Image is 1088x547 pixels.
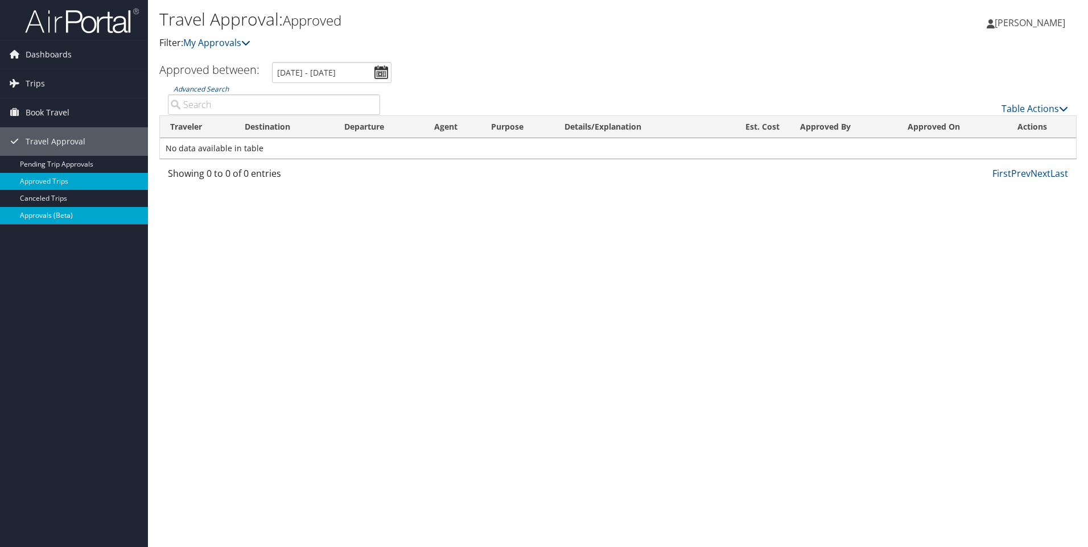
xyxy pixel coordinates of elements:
th: Approved By: activate to sort column ascending [790,116,897,138]
td: No data available in table [160,138,1076,159]
a: First [992,167,1011,180]
span: Book Travel [26,98,69,127]
input: [DATE] - [DATE] [272,62,391,83]
span: Travel Approval [26,127,85,156]
th: Traveler: activate to sort column ascending [160,116,234,138]
a: [PERSON_NAME] [987,6,1077,40]
th: Details/Explanation [554,116,714,138]
a: Prev [1011,167,1031,180]
a: Advanced Search [174,84,229,94]
th: Destination: activate to sort column ascending [234,116,335,138]
a: Table Actions [1002,102,1068,115]
th: Agent [424,116,481,138]
span: Trips [26,69,45,98]
span: [PERSON_NAME] [995,16,1065,29]
a: Next [1031,167,1050,180]
th: Purpose [481,116,554,138]
img: airportal-logo.png [25,7,139,34]
th: Est. Cost: activate to sort column ascending [714,116,790,138]
th: Approved On: activate to sort column ascending [897,116,1008,138]
span: Dashboards [26,40,72,69]
th: Actions [1007,116,1076,138]
div: Showing 0 to 0 of 0 entries [168,167,380,186]
h1: Travel Approval: [159,7,771,31]
a: My Approvals [183,36,250,49]
input: Advanced Search [168,94,380,115]
p: Filter: [159,36,771,51]
small: Approved [283,11,341,30]
h3: Approved between: [159,62,259,77]
th: Departure: activate to sort column ascending [334,116,424,138]
a: Last [1050,167,1068,180]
